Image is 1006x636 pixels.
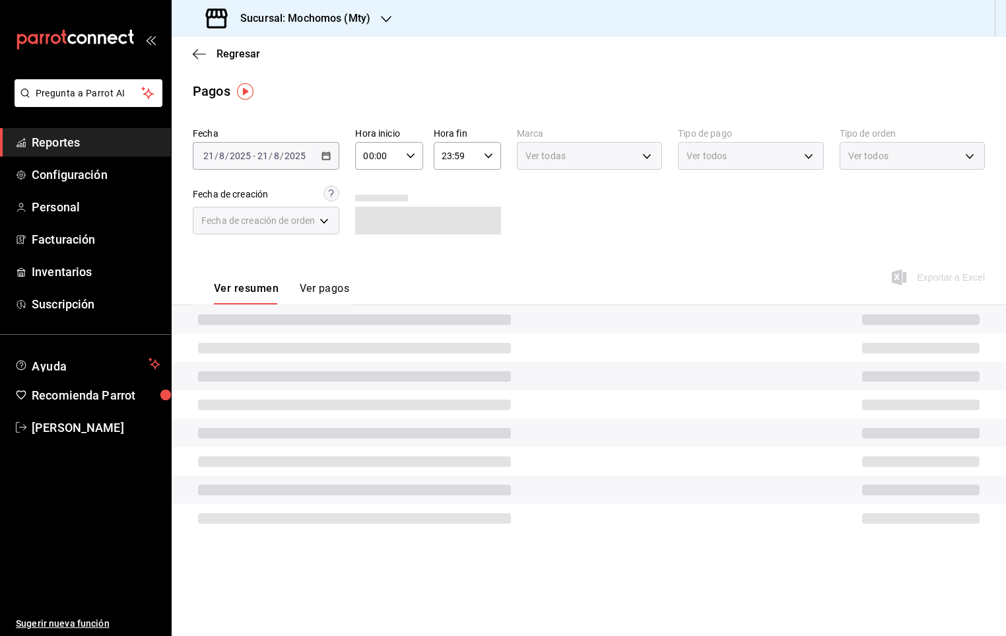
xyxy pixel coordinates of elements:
span: Personal [32,198,160,216]
h3: Sucursal: Mochomos (Mty) [230,11,370,26]
span: Configuración [32,166,160,184]
button: open_drawer_menu [145,34,156,45]
label: Hora inicio [355,129,422,138]
span: / [269,151,273,161]
button: Ver pagos [300,282,349,304]
span: Regresar [217,48,260,60]
span: Fecha de creación de orden [201,214,315,227]
label: Marca [517,129,662,138]
div: Pagos [193,81,230,101]
label: Hora fin [434,129,501,138]
span: [PERSON_NAME] [32,419,160,437]
span: Ver todos [848,149,889,162]
div: Fecha de creación [193,188,268,201]
label: Tipo de pago [678,129,823,138]
span: Sugerir nueva función [16,617,160,631]
span: Facturación [32,230,160,248]
label: Tipo de orden [840,129,985,138]
span: / [215,151,218,161]
input: -- [273,151,280,161]
span: Pregunta a Parrot AI [36,87,142,100]
input: ---- [229,151,251,161]
span: / [225,151,229,161]
button: Regresar [193,48,260,60]
span: - [253,151,255,161]
span: Recomienda Parrot [32,386,160,404]
span: Inventarios [32,263,160,281]
input: ---- [284,151,306,161]
span: Reportes [32,133,160,151]
span: Ver todos [687,149,727,162]
button: Pregunta a Parrot AI [15,79,162,107]
div: navigation tabs [214,282,349,304]
span: / [280,151,284,161]
img: Tooltip marker [237,83,253,100]
a: Pregunta a Parrot AI [9,96,162,110]
label: Fecha [193,129,339,138]
span: Suscripción [32,295,160,313]
span: Ver todas [525,149,566,162]
button: Ver resumen [214,282,279,304]
input: -- [203,151,215,161]
span: Ayuda [32,356,143,372]
input: -- [257,151,269,161]
input: -- [218,151,225,161]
